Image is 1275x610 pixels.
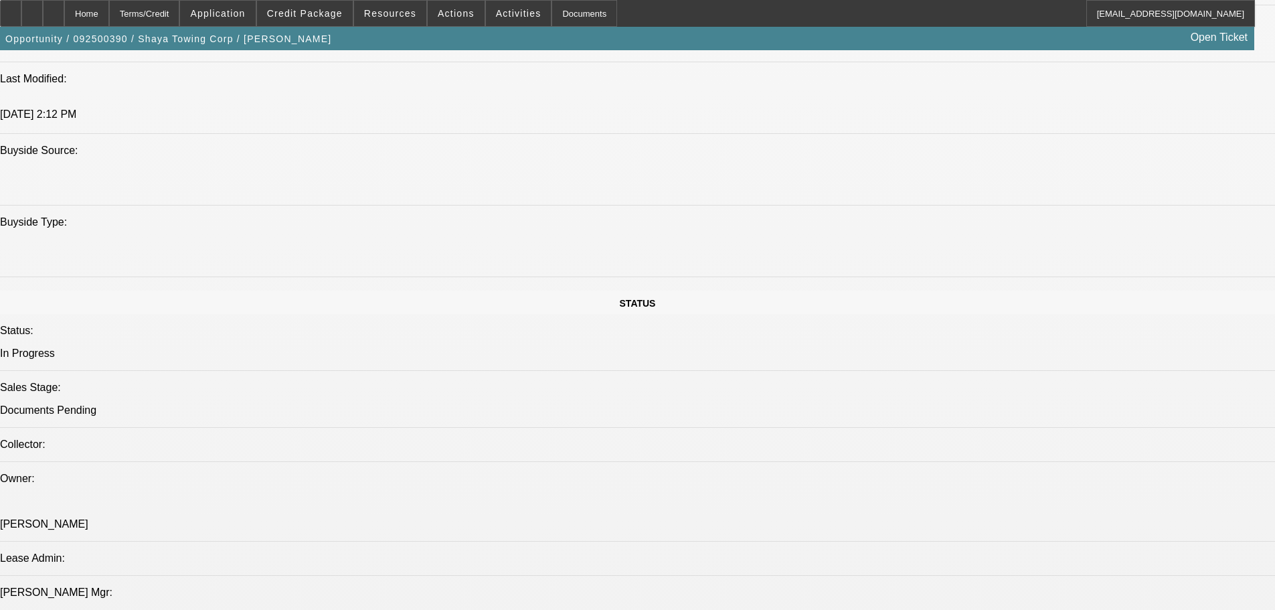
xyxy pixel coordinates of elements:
span: Opportunity / 092500390 / Shaya Towing Corp / [PERSON_NAME] [5,33,332,44]
span: Credit Package [267,8,343,19]
button: Credit Package [257,1,353,26]
span: Resources [364,8,416,19]
span: Actions [438,8,475,19]
a: Open Ticket [1185,26,1253,49]
button: Activities [486,1,551,26]
span: Application [190,8,245,19]
span: STATUS [620,298,656,309]
span: Activities [496,8,541,19]
button: Application [180,1,255,26]
button: Actions [428,1,485,26]
button: Resources [354,1,426,26]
